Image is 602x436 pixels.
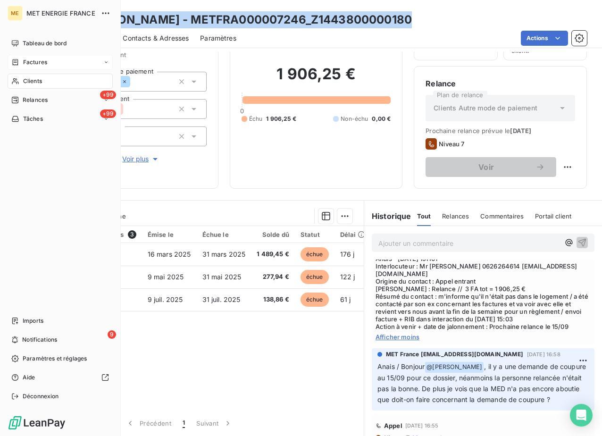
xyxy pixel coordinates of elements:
span: 1 [183,419,185,428]
span: 16 mars 2025 [148,250,191,258]
span: Relances [442,212,469,220]
a: Aide [8,370,113,385]
h2: 1 906,25 € [242,65,391,93]
span: Relances [23,96,48,104]
img: Logo LeanPay [8,415,66,430]
div: Statut [301,231,329,238]
span: Portail client [535,212,571,220]
span: 61 j [340,295,351,303]
span: Contacts & Adresses [123,34,189,43]
div: Délai [340,231,366,238]
button: Actions [521,31,568,46]
span: Tableau de bord [23,39,67,48]
span: Clients Autre mode de paiement [434,103,537,113]
span: Voir plus [122,154,160,164]
span: 9 [108,330,116,339]
span: 31 mai 2025 [202,273,242,281]
span: , il y a une demande de coupure au 15/09 pour ce dossier, néanmoins la personne relancée n'était ... [377,362,588,403]
span: Appel [384,422,402,429]
span: 9 juil. 2025 [148,295,183,303]
h3: [PERSON_NAME] - METFRA000007246_Z1443800000180 [83,11,412,28]
span: 138,86 € [257,295,289,304]
div: Échue le [202,231,246,238]
div: Open Intercom Messenger [570,404,593,427]
span: 1 489,45 € [257,250,289,259]
span: Non-échu [341,115,368,123]
button: Précédent [120,413,177,433]
span: +99 [100,109,116,118]
input: Ajouter une valeur [130,77,138,86]
span: Propriétés Client [76,51,207,64]
span: 3 [128,230,136,239]
button: 1 [177,413,191,433]
h6: Historique [364,210,411,222]
div: Solde dû [257,231,289,238]
span: Tout [417,212,431,220]
span: 1 906,25 € [266,115,296,123]
span: Imports [23,317,43,325]
span: échue [301,293,329,307]
input: Ajouter une valeur [123,105,131,113]
div: Émise le [148,231,191,238]
button: Voir [426,157,556,177]
span: 277,94 € [257,272,289,282]
span: Commentaires [480,212,524,220]
span: 122 j [340,273,355,281]
span: 0 [240,107,244,115]
button: Voir plus [76,154,207,164]
span: MET ENERGIE FRANCE [26,9,95,17]
span: 31 mars 2025 [202,250,246,258]
span: Voir [437,163,535,171]
span: Notifications [22,335,57,344]
span: échue [301,247,329,261]
span: @ [PERSON_NAME] [425,362,484,373]
span: Niveau 7 [439,140,464,148]
span: Paramètres et réglages [23,354,87,363]
span: Clients [23,77,42,85]
span: 176 j [340,250,355,258]
span: Anais / Bonjour [377,362,425,370]
h6: Relance [426,78,575,89]
span: Factures [23,58,47,67]
span: échue [301,270,329,284]
span: +99 [100,91,116,99]
span: Tâches [23,115,43,123]
span: Déconnexion [23,392,59,401]
div: ME [8,6,23,21]
button: Suivant [191,413,238,433]
span: [DATE] 16:55 [405,423,439,428]
span: 0,00 € [372,115,391,123]
span: Paramètres [200,34,236,43]
span: MET France [EMAIL_ADDRESS][DOMAIN_NAME] [386,350,523,359]
span: [DATE] [510,127,531,134]
span: Échu [249,115,263,123]
span: 9 mai 2025 [148,273,184,281]
span: Afficher moins [376,333,591,341]
span: 31 juil. 2025 [202,295,241,303]
span: Anaïs - [DATE] 15H01 Interlocuteur : Mr [PERSON_NAME] 0626264614 [EMAIL_ADDRESS][DOMAIN_NAME] Ori... [376,255,591,330]
span: Aide [23,373,35,382]
span: [DATE] 16:58 [527,352,560,357]
span: Prochaine relance prévue le [426,127,575,134]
